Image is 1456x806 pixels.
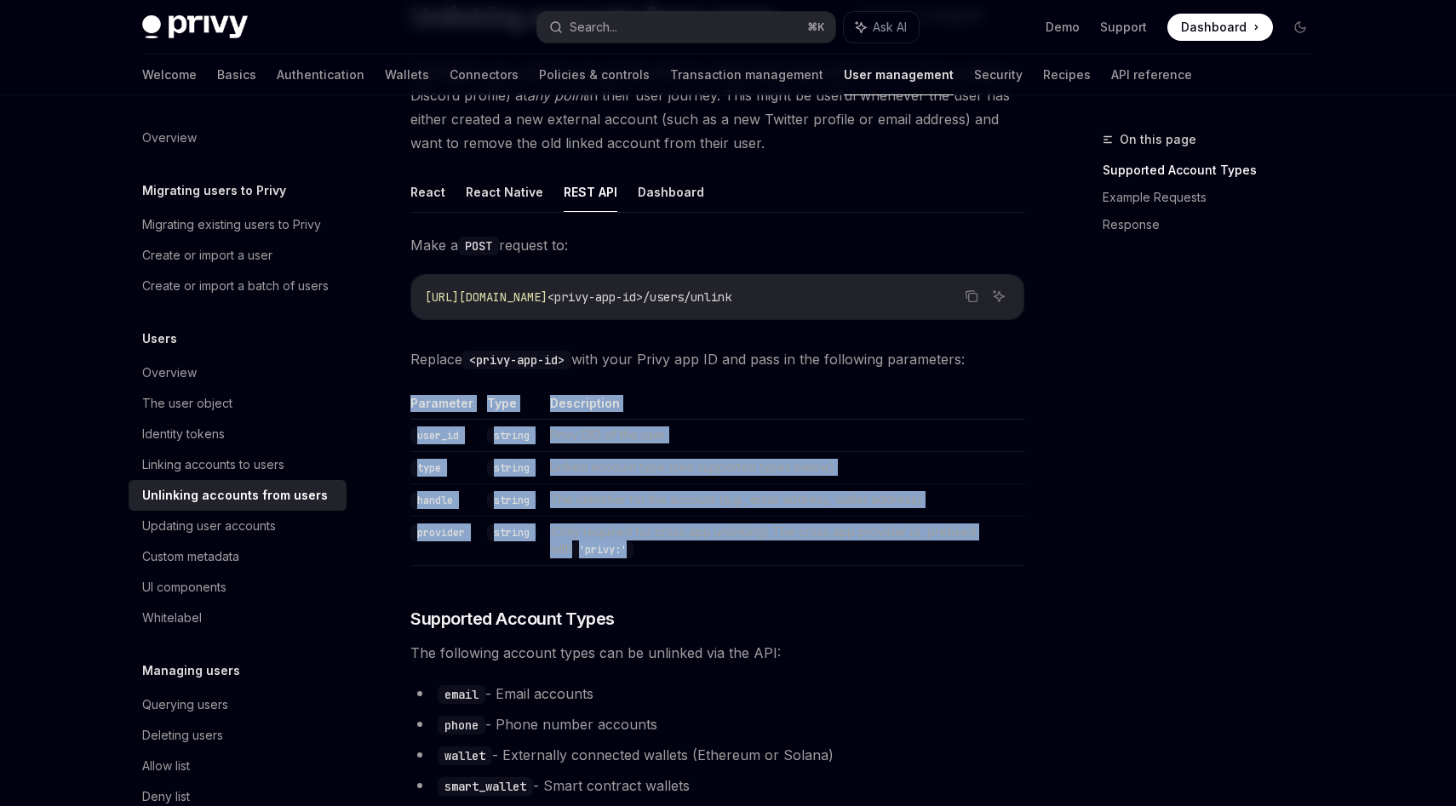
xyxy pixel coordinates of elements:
[438,685,485,704] code: email
[129,603,347,633] a: Whitelabel
[438,777,533,796] code: smart_wallet
[988,285,1010,307] button: Ask AI
[572,541,633,558] code: 'privy:'
[129,123,347,153] a: Overview
[410,682,1024,706] li: - Email accounts
[142,54,197,95] a: Welcome
[410,524,472,541] code: provider
[142,756,190,776] div: Allow list
[458,237,499,255] code: POST
[142,245,272,266] div: Create or import a user
[1287,14,1314,41] button: Toggle dark mode
[1167,14,1273,41] a: Dashboard
[1181,19,1247,36] span: Dashboard
[129,271,347,301] a: Create or import a batch of users
[450,54,519,95] a: Connectors
[1103,211,1327,238] a: Response
[129,720,347,751] a: Deleting users
[410,233,1024,257] span: Make a request to:
[142,180,286,201] h5: Migrating users to Privy
[1103,157,1327,184] a: Supported Account Types
[142,214,321,235] div: Migrating existing users to Privy
[543,420,1024,452] td: Privy DID of the user
[129,572,347,603] a: UI components
[487,427,536,444] code: string
[142,725,223,746] div: Deleting users
[129,357,347,388] a: Overview
[142,128,197,148] div: Overview
[277,54,364,95] a: Authentication
[142,454,284,475] div: Linking accounts to users
[570,17,617,37] div: Search...
[129,541,347,572] a: Custom metadata
[142,424,225,444] div: Identity tokens
[129,511,347,541] a: Updating user accounts
[844,54,954,95] a: User management
[410,427,466,444] code: user_id
[543,484,1024,517] td: The identifier for the account (e.g., email address, wallet address)
[142,15,248,39] img: dark logo
[410,492,460,509] code: handle
[1103,184,1327,211] a: Example Requests
[974,54,1023,95] a: Security
[1046,19,1080,36] a: Demo
[410,607,615,631] span: Supported Account Types
[142,276,329,296] div: Create or import a batch of users
[466,172,543,212] button: React Native
[410,774,1024,797] li: - Smart contract wallets
[537,12,835,43] button: Search...⌘K
[410,395,480,420] th: Parameter
[410,712,1024,736] li: - Phone number accounts
[410,172,445,212] button: React
[142,608,202,628] div: Whitelabel
[410,641,1024,665] span: The following account types can be unlinked via the API:
[142,363,197,383] div: Overview
[129,689,347,720] a: Querying users
[873,19,907,36] span: Ask AI
[142,516,276,536] div: Updating user accounts
[142,329,177,349] h5: Users
[142,393,232,414] div: The user object
[543,395,1024,420] th: Description
[670,54,823,95] a: Transaction management
[410,60,1024,155] span: Developers can use Privy to prompt users to unlink their linked accounts (such as a wallet or Dis...
[487,524,536,541] code: string
[438,746,492,765] code: wallet
[438,716,485,735] code: phone
[547,289,731,305] span: <privy-app-id>/users/unlink
[217,54,256,95] a: Basics
[844,12,919,43] button: Ask AI
[410,460,448,477] code: type
[142,546,239,567] div: Custom metadata
[807,20,825,34] span: ⌘ K
[480,395,543,420] th: Type
[564,172,617,212] button: REST API
[539,54,650,95] a: Policies & controls
[410,743,1024,767] li: - Externally connected wallets (Ethereum or Solana)
[1100,19,1147,36] a: Support
[410,347,1024,371] span: Replace with your Privy app ID and pass in the following parameters:
[385,54,429,95] a: Wallets
[129,209,347,240] a: Migrating existing users to Privy
[129,388,347,419] a: The user object
[129,419,347,449] a: Identity tokens
[142,660,240,681] h5: Managing users
[638,172,704,212] button: Dashboard
[960,285,983,307] button: Copy the contents from the code block
[543,452,1024,484] td: Linked account type (see supported types below)
[1120,129,1196,150] span: On this page
[425,289,547,305] span: [URL][DOMAIN_NAME]
[142,695,228,715] div: Querying users
[527,87,587,104] em: any point
[129,751,347,781] a: Allow list
[487,492,536,509] code: string
[142,577,226,597] div: UI components
[543,517,1024,566] td: (Only required for cross app unlinking) The cross app provider id, prefixed with
[129,240,347,271] a: Create or import a user
[129,449,347,480] a: Linking accounts to users
[487,460,536,477] code: string
[142,485,328,506] div: Unlinking accounts from users
[1043,54,1091,95] a: Recipes
[1111,54,1192,95] a: API reference
[462,351,571,369] code: <privy-app-id>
